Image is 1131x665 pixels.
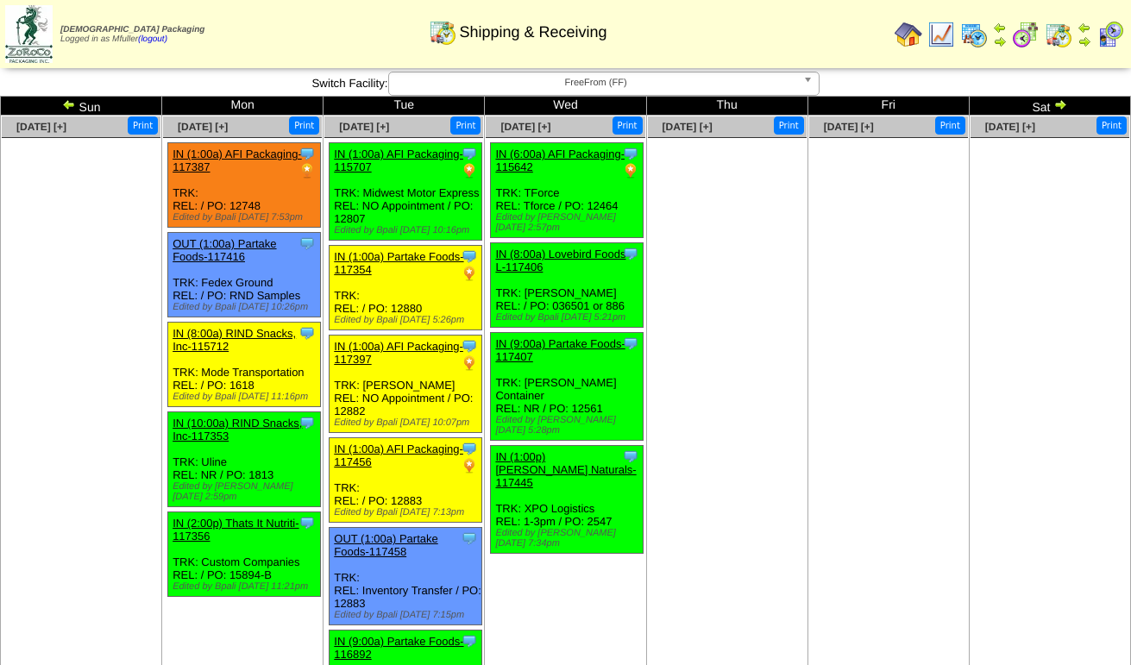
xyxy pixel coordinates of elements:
a: OUT (1:00a) Partake Foods-117416 [173,237,276,263]
div: Edited by Bpali [DATE] 5:26pm [334,315,481,325]
div: TRK: Fedex Ground REL: / PO: RND Samples [168,233,321,317]
a: IN (9:00a) Partake Foods-117407 [495,337,625,363]
img: Tooltip [298,324,316,342]
a: IN (2:00p) Thats It Nutriti-117356 [173,517,298,543]
span: [DEMOGRAPHIC_DATA] Packaging [60,25,204,35]
div: Edited by [PERSON_NAME] [DATE] 2:59pm [173,481,320,502]
img: calendarblend.gif [1012,21,1040,48]
img: calendarcustomer.gif [1096,21,1124,48]
div: Edited by Bpali [DATE] 7:53pm [173,212,320,223]
img: Tooltip [298,514,316,531]
div: TRK: Midwest Motor Express REL: NO Appointment / PO: 12807 [330,143,482,241]
span: [DATE] [+] [16,121,66,133]
td: Tue [324,97,485,116]
a: IN (8:00a) RIND Snacks, Inc-115712 [173,327,296,353]
a: [DATE] [+] [339,121,389,133]
img: Tooltip [461,248,478,265]
div: TRK: REL: / PO: 12748 [168,143,321,228]
div: TRK: REL: / PO: 12883 [330,438,482,523]
td: Mon [162,97,324,116]
a: [DATE] [+] [178,121,228,133]
div: Edited by Bpali [DATE] 10:07pm [334,417,481,428]
img: Tooltip [298,145,316,162]
div: TRK: Uline REL: NR / PO: 1813 [168,412,321,507]
button: Print [774,116,804,135]
div: TRK: XPO Logistics REL: 1-3pm / PO: 2547 [491,446,644,554]
div: TRK: [PERSON_NAME] Container REL: NR / PO: 12561 [491,333,644,441]
a: IN (8:00a) Lovebird Foods L-117406 [495,248,625,273]
a: [DATE] [+] [824,121,874,133]
a: IN (10:00a) RIND Snacks, Inc-117353 [173,417,302,442]
img: arrowright.gif [993,35,1007,48]
img: zoroco-logo-small.webp [5,5,53,63]
div: Edited by Bpali [DATE] 7:13pm [334,507,481,518]
td: Sun [1,97,162,116]
a: (logout) [138,35,167,44]
img: arrowleft.gif [62,97,76,111]
a: IN (1:00a) AFI Packaging-115707 [334,147,463,173]
img: arrowright.gif [1078,35,1091,48]
a: IN (6:00a) AFI Packaging-115642 [495,147,625,173]
span: Logged in as Mfuller [60,25,204,44]
div: TRK: TForce REL: Tforce / PO: 12464 [491,143,644,238]
img: Tooltip [622,245,639,262]
div: Edited by Bpali [DATE] 11:16pm [173,392,320,402]
img: Tooltip [622,448,639,465]
div: TRK: REL: Inventory Transfer / PO: 12883 [330,528,482,625]
div: Edited by [PERSON_NAME] [DATE] 5:28pm [495,415,643,436]
img: Tooltip [622,335,639,352]
img: Tooltip [461,440,478,457]
img: Tooltip [461,530,478,547]
img: Tooltip [461,337,478,354]
span: Shipping & Receiving [459,23,606,41]
div: TRK: [PERSON_NAME] REL: / PO: 036501 or 886 [491,243,644,328]
img: line_graph.gif [927,21,955,48]
img: Tooltip [298,235,316,252]
a: IN (9:00a) Partake Foods-116892 [334,635,463,661]
div: Edited by Bpali [DATE] 5:21pm [495,312,643,323]
img: PO [461,162,478,179]
a: IN (1:00a) AFI Packaging-117387 [173,147,302,173]
a: IN (1:00a) AFI Packaging-117397 [334,340,463,366]
img: PO [461,457,478,474]
button: Print [613,116,643,135]
img: Tooltip [461,632,478,649]
img: Tooltip [622,145,639,162]
img: home.gif [895,21,922,48]
div: Edited by Bpali [DATE] 11:21pm [173,581,320,592]
img: arrowleft.gif [993,21,1007,35]
div: Edited by [PERSON_NAME] [DATE] 7:34pm [495,528,643,549]
button: Print [935,116,965,135]
img: calendarinout.gif [429,18,456,46]
a: IN (1:00a) Partake Foods-117354 [334,250,463,276]
img: calendarprod.gif [960,21,988,48]
td: Thu [646,97,807,116]
img: PO [461,265,478,282]
img: Tooltip [298,414,316,431]
a: OUT (1:00a) Partake Foods-117458 [334,532,437,558]
a: [DATE] [+] [500,121,550,133]
td: Fri [807,97,969,116]
div: Edited by Bpali [DATE] 10:26pm [173,302,320,312]
div: Edited by Bpali [DATE] 7:15pm [334,610,481,620]
button: Print [128,116,158,135]
span: FreeFrom (FF) [396,72,796,93]
div: Edited by Bpali [DATE] 10:16pm [334,225,481,235]
a: [DATE] [+] [663,121,713,133]
img: PO [298,162,316,179]
img: PO [622,162,639,179]
img: arrowright.gif [1053,97,1067,111]
div: TRK: [PERSON_NAME] REL: NO Appointment / PO: 12882 [330,336,482,433]
a: [DATE] [+] [985,121,1035,133]
img: calendarinout.gif [1045,21,1072,48]
div: TRK: REL: / PO: 12880 [330,246,482,330]
button: Print [289,116,319,135]
td: Sat [969,97,1130,116]
a: IN (1:00a) AFI Packaging-117456 [334,442,463,468]
button: Print [450,116,481,135]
